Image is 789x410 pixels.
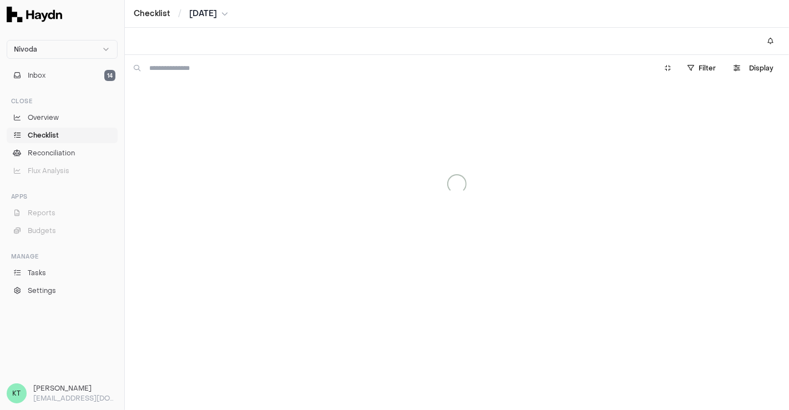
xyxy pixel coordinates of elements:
span: [DATE] [189,8,217,19]
span: Reconciliation [28,148,75,158]
span: KT [7,383,27,403]
span: Nivoda [14,45,37,54]
span: Tasks [28,268,46,278]
span: Flux Analysis [28,166,69,176]
button: Filter [681,59,722,77]
span: Reports [28,208,55,218]
span: Overview [28,113,59,123]
span: / [176,8,184,19]
div: Close [7,92,118,110]
button: Nivoda [7,40,118,59]
div: Apps [7,188,118,205]
span: Inbox [28,70,45,80]
span: Filter [699,64,716,73]
a: Tasks [7,265,118,281]
button: [DATE] [189,8,228,19]
a: Reconciliation [7,145,118,161]
h3: [PERSON_NAME] [33,383,118,393]
span: Budgets [28,226,56,236]
a: Overview [7,110,118,125]
div: Manage [7,247,118,265]
span: Checklist [28,130,59,140]
a: Settings [7,283,118,298]
button: Display [727,59,780,77]
p: [EMAIL_ADDRESS][DOMAIN_NAME] [33,393,118,403]
a: Checklist [134,8,170,19]
span: Settings [28,286,56,296]
button: Inbox14 [7,68,118,83]
img: Haydn Logo [7,7,62,22]
a: Checklist [7,128,118,143]
button: Budgets [7,223,118,239]
nav: breadcrumb [134,8,228,19]
button: Reports [7,205,118,221]
button: Flux Analysis [7,163,118,179]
